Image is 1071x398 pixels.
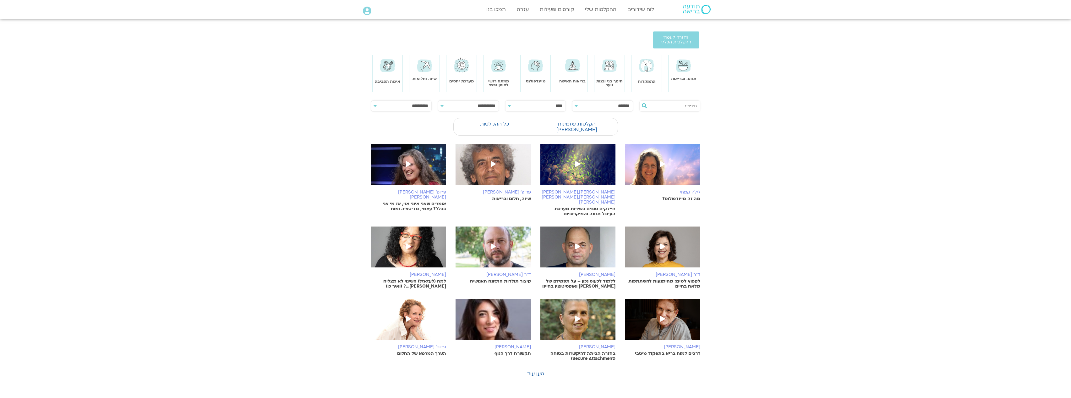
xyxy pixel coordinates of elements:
img: Untitled-design-8.png [540,144,616,191]
a: שינה וחלומות [413,76,437,81]
a: [PERSON_NAME] בחזרה הביתה להיקשרות בטוחה (Secure Attachment) [540,299,616,361]
img: arnina_kishtan.jpg [371,227,446,274]
img: תודעה בריאה [683,5,711,14]
img: %D7%90%D7%95%D7%A8%D7%99-%D7%9E%D7%90%D7%99%D7%A8-%D7%A6%D7%99%D7%96%D7%99%D7%A7-1.jpeg [456,227,531,274]
a: איכות הסביבה [375,79,400,84]
span: לחזרה לעמוד ההקלטות הכללי [661,35,691,45]
a: חינוך בני ובנות נוער [596,79,623,87]
img: %D7%9E%D7%99%D7%99%D7%A0%D7%93%D7%A4%D7%95%D7%9C%D7%A0%D7%A1.jpg [625,144,700,191]
a: טען עוד [527,370,544,377]
a: פרופ׳ [PERSON_NAME] שינה, חלום ובריאות [456,144,531,201]
a: לילה קמחי מה זה מיינדפולנס? [625,144,700,201]
a: ממתח רגשי לחוסן נפשי [488,79,509,87]
p: בחזרה הביתה להיקשרות בטוחה (Secure Attachment) [540,351,616,361]
img: %D7%90%D7%A0%D7%90%D7%91%D7%9C%D7%94-%D7%A9%D7%A7%D7%93-2.jpeg [625,227,700,274]
img: 2%D7%90%D7%99%D7%9C%D7%A0%D7%99%D7%AA-%D7%AA%D7%93%D7%9E%D7%95%D7%A8-1-1.jpg [456,299,531,346]
h6: [PERSON_NAME] [456,345,531,350]
h6: לילה קמחי [625,190,700,195]
p: שינה, חלום ובריאות [456,196,531,201]
a: [PERSON_NAME] דרכים למוח בריא בתפקוד מיטבי [625,299,700,356]
a: תמכו בנו [483,3,509,15]
input: חיפוש [649,101,697,111]
a: לוח שידורים [624,3,657,15]
h6: [PERSON_NAME] [625,345,700,350]
a: [PERSON_NAME],[PERSON_NAME],[PERSON_NAME],[PERSON_NAME],[PERSON_NAME] חיידקים טובים בשירות מערכת ... [540,144,616,216]
h6: [PERSON_NAME],[PERSON_NAME],[PERSON_NAME],[PERSON_NAME],[PERSON_NAME] [540,190,616,205]
a: לחזרה לעמוד ההקלטות הכללי [653,31,699,48]
a: מיינדפולנס [526,79,545,84]
a: התמקדות [638,79,655,84]
a: [PERSON_NAME] תקשורת דרך הגוף [456,299,531,356]
h6: [PERSON_NAME] [540,272,616,277]
p: ללמוד לכעוס נכון – על תפקידם של [PERSON_NAME] ואוקסיטוצין בחיינו [540,279,616,289]
label: הקלטות שזמינות [PERSON_NAME] [536,118,618,136]
h6: פרופ׳ [PERSON_NAME] [371,345,446,350]
a: קורסים ופעילות [537,3,577,15]
a: בריאות האישה [559,79,586,84]
p: דרכים למוח בריא בתפקוד מיטבי [625,351,700,356]
h6: פרופ' [PERSON_NAME][PERSON_NAME] [371,190,446,200]
p: אומרים שאני אינני אני, אז מי אני בכלל? עצמי, מדיטציה ומוח [371,201,446,211]
a: [PERSON_NAME] למה (לעזאזל) השינוי לא מצליח [PERSON_NAME]…? (ואיך כן) [371,227,446,289]
img: %D7%A4%D7%A8%D7%95%D7%A4%D7%B3-%D7%90%D7%91%D7%A9%D7%9C%D7%95%D7%9D-%D7%90%D7%9C%D7%99%D7%A6%D7%9... [456,144,531,191]
h6: [PERSON_NAME] [371,272,446,277]
p: חיידקים טובים בשירות מערכת העיכול תזונה והמיקרוביום [540,206,616,216]
a: פרופ׳ [PERSON_NAME] הערך המרפא של החלום [371,299,446,356]
a: ההקלטות שלי [582,3,620,15]
h6: פרופ׳ [PERSON_NAME] [456,190,531,195]
a: מערכת יחסים [449,79,474,84]
a: פרופ' [PERSON_NAME][PERSON_NAME] אומרים שאני אינני אני, אז מי אני בכלל? עצמי, מדיטציה ומוח [371,144,446,211]
h6: ד"ר [PERSON_NAME] [456,272,531,277]
h6: ד"ר [PERSON_NAME] [625,272,700,277]
a: ד"ר [PERSON_NAME] לקפוץ למים: מהימנעות להשתתפות מלאה בחיים [625,227,700,289]
img: %D7%90%D7%91%D7%99%D7%91%D7%94.png [371,144,446,191]
h6: [PERSON_NAME] [540,345,616,350]
img: %D7%90%D7%95%D7%A4%D7%99%D7%A8-%D7%A4%D7%95%D7%92%D7%9C-1.jpg [625,299,700,346]
p: תקשורת דרך הגוף [456,351,531,356]
img: %D7%A8%D7%95%D7%AA-%D7%91%D7%9F-%D7%90%D7%A9%D7%A8.jpg [540,299,616,346]
p: מה זה מיינדפולנס? [625,196,700,201]
p: הערך המרפא של החלום [371,351,446,356]
a: [PERSON_NAME] ללמוד לכעוס נכון – על תפקידם של [PERSON_NAME] ואוקסיטוצין בחיינו [540,227,616,289]
p: לקפוץ למים: מהימנעות להשתתפות מלאה בחיים [625,279,700,289]
a: עזרה [514,3,532,15]
img: %D7%AA%D7%9E%D7%99%D7%A8-%D7%90%D7%A9%D7%9E%D7%9F-e1601904146928-2.jpg [540,227,616,274]
img: %D7%A4%D7%A8%D7%95%D7%A4%D7%B3-%D7%A8%D7%95%D7%99%D7%AA-%D7%A8%D7%90%D7%95%D7%A4%D7%9E%D7%9F-1.jpg [371,299,446,346]
p: למה (לעזאזל) השינוי לא מצליח [PERSON_NAME]…? (ואיך כן) [371,279,446,289]
a: תזונה ובריאות [671,76,696,81]
label: כל ההקלטות [454,118,536,130]
a: ד"ר [PERSON_NAME] קיצור תולדות התזונה האנושית [456,227,531,284]
p: קיצור תולדות התזונה האנושית [456,279,531,284]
